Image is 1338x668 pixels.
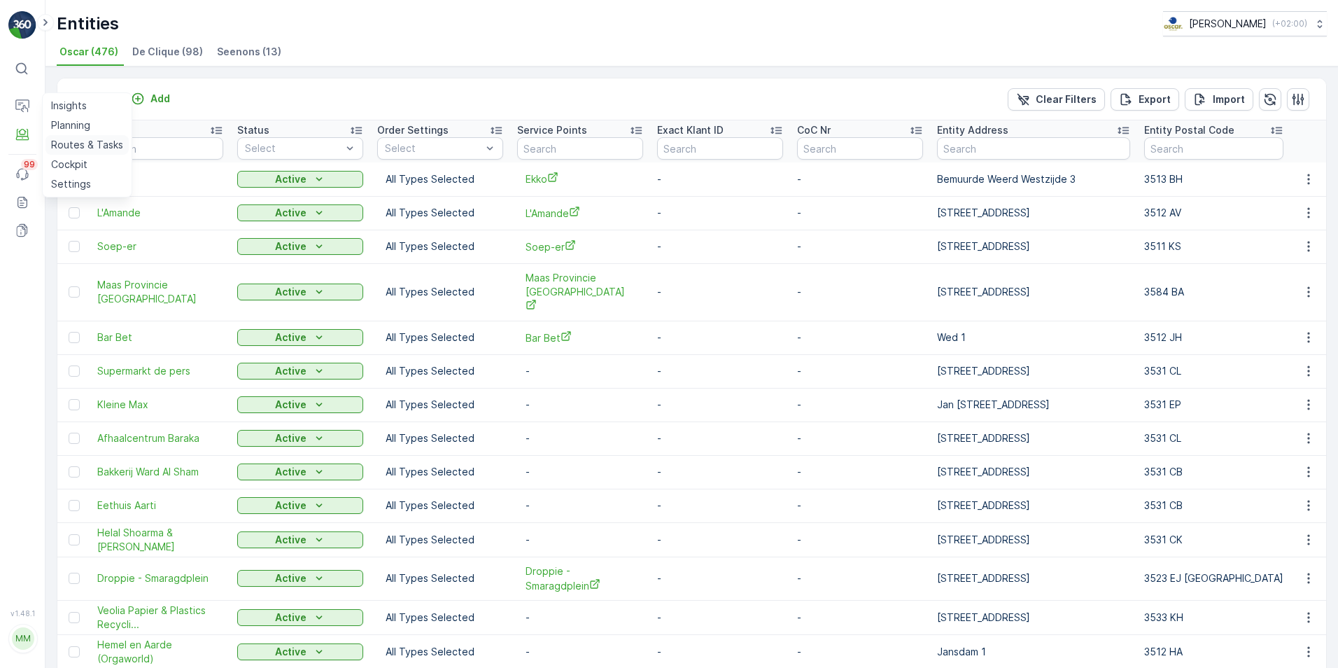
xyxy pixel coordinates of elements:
[237,531,363,548] button: Active
[97,431,223,445] span: Afhaalcentrum Baraka
[97,499,223,513] span: Eethuis Aarti
[930,196,1137,230] td: [STREET_ADDRESS]
[69,286,80,298] div: Toggle Row Selected
[1137,489,1290,522] td: 3531 CB
[12,627,34,650] div: MM
[245,141,341,155] p: Select
[69,466,80,478] div: Toggle Row Selected
[526,611,635,625] p: -
[386,645,495,659] p: All Types Selected
[69,534,80,545] div: Toggle Row Selected
[657,123,724,137] p: Exact Klant ID
[237,396,363,413] button: Active
[97,206,223,220] a: L'Amande
[930,557,1137,600] td: [STREET_ADDRESS]
[790,162,930,196] td: -
[24,159,35,170] p: 99
[69,332,80,343] div: Toggle Row Selected
[790,388,930,422] td: -
[1137,321,1290,354] td: 3512 JH
[526,271,635,314] span: Maas Provincie [GEOGRAPHIC_DATA]
[386,285,495,299] p: All Types Selected
[386,172,495,186] p: All Types Selected
[377,123,449,137] p: Order Settings
[275,533,307,547] p: Active
[237,123,269,137] p: Status
[97,330,223,345] a: Bar Bet
[97,239,223,253] a: Soep-er
[97,571,223,585] a: Droppie - Smaragdplein
[650,263,790,321] td: -
[930,522,1137,557] td: [STREET_ADDRESS]
[657,137,783,160] input: Search
[526,330,635,345] a: Bar Bet
[526,239,635,254] a: Soep-er
[930,489,1137,522] td: [STREET_ADDRESS]
[1137,455,1290,489] td: 3531 CB
[8,620,36,657] button: MM
[97,278,223,306] span: Maas Provincie [GEOGRAPHIC_DATA]
[275,398,307,412] p: Active
[275,364,307,378] p: Active
[97,278,223,306] a: Maas Provincie Utrecht
[526,499,635,513] p: -
[930,263,1137,321] td: [STREET_ADDRESS]
[59,45,118,59] span: Oscar (476)
[650,422,790,455] td: -
[69,207,80,218] div: Toggle Row Selected
[1189,17,1267,31] p: [PERSON_NAME]
[526,172,635,186] span: Ekko
[650,388,790,422] td: -
[69,646,80,657] div: Toggle Row Selected
[97,604,223,632] span: Veolia Papier & Plastics Recycli...
[526,206,635,221] a: L'Amande
[930,354,1137,388] td: [STREET_ADDRESS]
[650,557,790,600] td: -
[526,398,635,412] p: -
[97,638,223,666] a: Hemel en Aarde (Orgaworld)
[1272,18,1307,29] p: ( +02:00 )
[97,398,223,412] span: Kleine Max
[1137,263,1290,321] td: 3584 BA
[930,388,1137,422] td: Jan [STREET_ADDRESS]
[1137,230,1290,263] td: 3511 KS
[1144,123,1234,137] p: Entity Postal Code
[526,564,635,593] span: Droppie - Smaragdplein
[526,364,635,378] p: -
[650,354,790,388] td: -
[69,241,80,252] div: Toggle Row Selected
[237,171,363,188] button: Active
[1137,162,1290,196] td: 3513 BH
[237,464,363,480] button: Active
[790,455,930,489] td: -
[526,533,635,547] p: -
[386,364,495,378] p: All Types Selected
[69,366,80,377] div: Toggle Row Selected
[1008,88,1105,111] button: Clear Filters
[97,172,223,186] a: Ekko
[386,239,495,253] p: All Types Selected
[1163,11,1327,36] button: [PERSON_NAME](+02:00)
[386,499,495,513] p: All Types Selected
[97,465,223,479] a: Bakkerij Ward Al Sham
[1163,16,1183,32] img: basis-logo_rgb2x.png
[526,431,635,445] p: -
[97,137,223,160] input: Search
[790,321,930,354] td: -
[526,271,635,314] a: Maas Provincie Utrecht
[69,399,80,410] div: Toggle Row Selected
[1137,557,1290,600] td: 3523 EJ [GEOGRAPHIC_DATA]
[385,141,481,155] p: Select
[937,137,1130,160] input: Search
[150,92,170,106] p: Add
[69,500,80,511] div: Toggle Row Selected
[69,573,80,584] div: Toggle Row Selected
[386,533,495,547] p: All Types Selected
[217,45,281,59] span: Seenons (13)
[237,204,363,221] button: Active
